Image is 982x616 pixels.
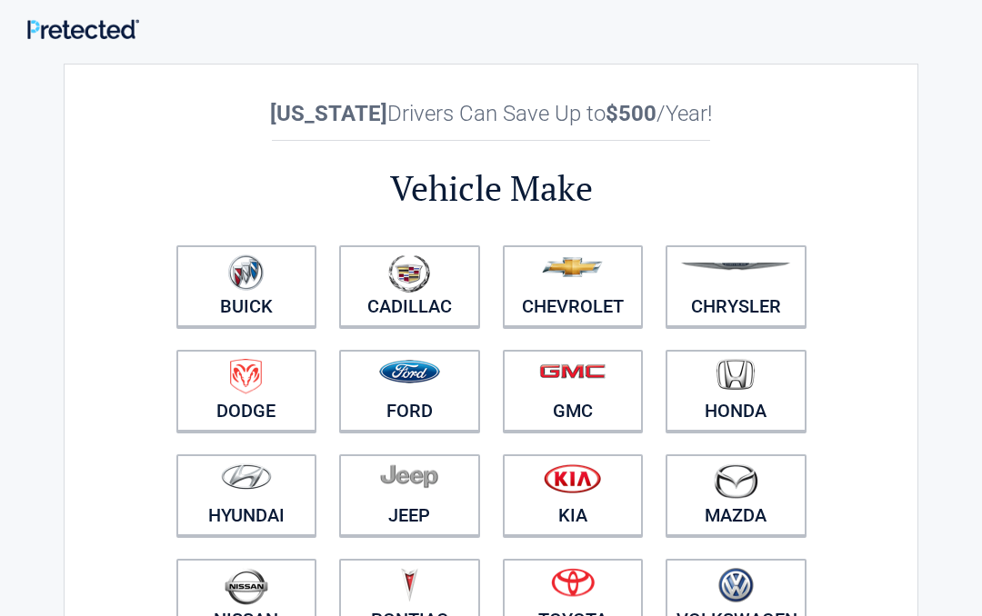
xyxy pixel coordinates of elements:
[176,454,317,536] a: Hyundai
[225,568,268,605] img: nissan
[230,359,262,394] img: dodge
[718,568,754,603] img: volkswagen
[176,350,317,432] a: Dodge
[666,245,807,327] a: Chrysler
[27,19,139,39] img: Main Logo
[380,463,438,489] img: jeep
[539,363,606,379] img: gmc
[379,360,440,383] img: ford
[165,101,817,126] h2: Drivers Can Save Up to /Year
[388,254,430,293] img: cadillac
[503,245,644,327] a: Chevrolet
[400,568,418,602] img: pontiac
[339,245,480,327] a: Cadillac
[716,359,755,391] img: honda
[544,463,601,493] img: kia
[606,101,656,126] b: $500
[339,350,480,432] a: Ford
[666,454,807,536] a: Mazda
[542,257,603,277] img: chevrolet
[503,454,644,536] a: Kia
[165,165,817,212] h2: Vehicle Make
[339,454,480,536] a: Jeep
[713,463,758,499] img: mazda
[503,350,644,432] a: GMC
[221,463,272,490] img: hyundai
[666,350,807,432] a: Honda
[228,254,264,291] img: buick
[680,263,791,271] img: chrysler
[551,568,595,597] img: toyota
[270,101,387,126] b: [US_STATE]
[176,245,317,327] a: Buick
